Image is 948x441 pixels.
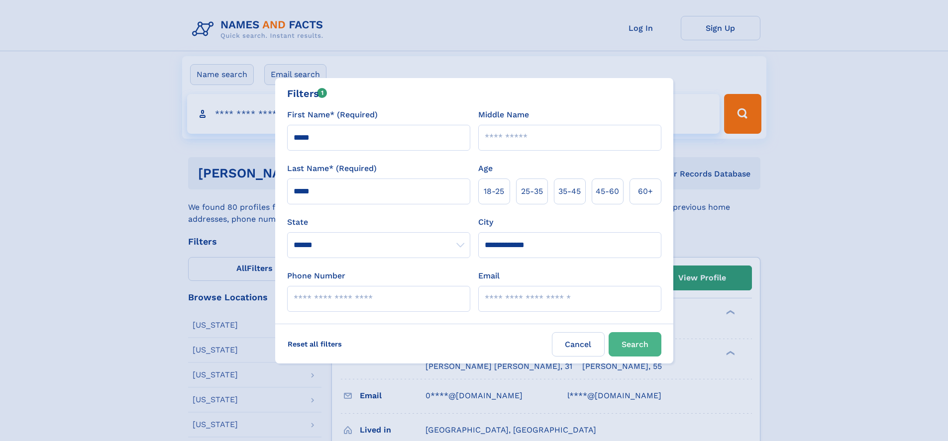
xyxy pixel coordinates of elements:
[558,185,581,197] span: 35‑45
[281,332,348,356] label: Reset all filters
[484,185,504,197] span: 18‑25
[287,163,377,175] label: Last Name* (Required)
[521,185,543,197] span: 25‑35
[478,270,500,282] label: Email
[287,216,470,228] label: State
[478,163,493,175] label: Age
[596,185,619,197] span: 45‑60
[287,86,327,101] div: Filters
[638,185,653,197] span: 60+
[287,270,345,282] label: Phone Number
[478,109,529,121] label: Middle Name
[609,332,661,356] button: Search
[478,216,493,228] label: City
[552,332,605,356] label: Cancel
[287,109,378,121] label: First Name* (Required)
